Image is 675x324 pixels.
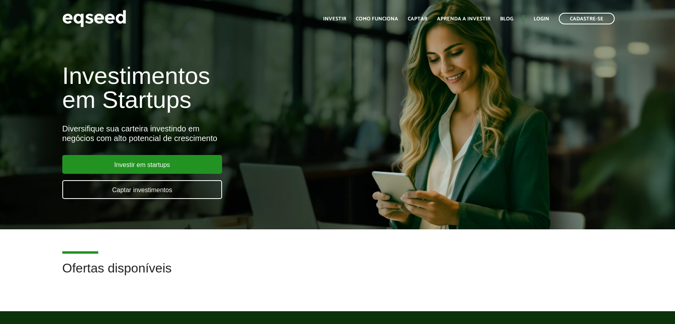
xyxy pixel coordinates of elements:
[62,64,388,112] h1: Investimentos em Startups
[62,180,222,199] a: Captar investimentos
[356,16,398,22] a: Como funciona
[408,16,427,22] a: Captar
[437,16,490,22] a: Aprenda a investir
[62,8,126,29] img: EqSeed
[534,16,549,22] a: Login
[62,124,388,143] div: Diversifique sua carteira investindo em negócios com alto potencial de crescimento
[500,16,513,22] a: Blog
[62,155,222,174] a: Investir em startups
[62,261,613,287] h2: Ofertas disponíveis
[559,13,615,24] a: Cadastre-se
[323,16,346,22] a: Investir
